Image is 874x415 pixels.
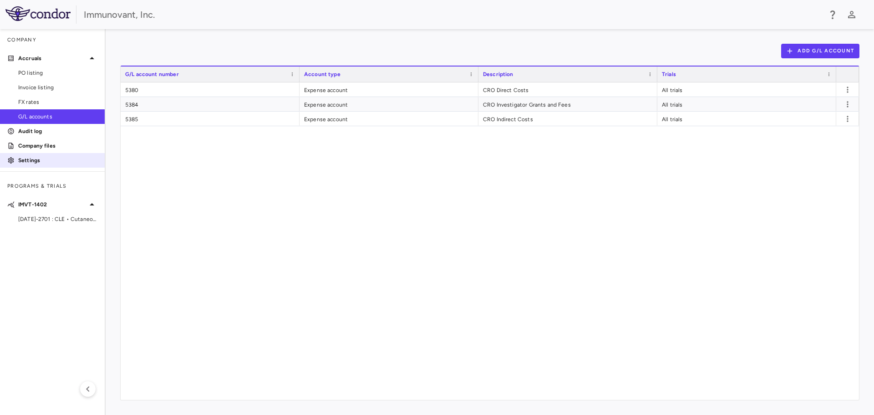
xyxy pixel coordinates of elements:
[478,97,657,111] div: CRO Investigator Grants and Fees
[18,83,97,92] span: Invoice listing
[18,98,97,106] span: FX rates
[84,8,821,21] div: Immunovant, Inc.
[478,112,657,126] div: CRO Indirect Costs
[18,127,97,135] p: Audit log
[300,82,478,97] div: Expense account
[478,82,657,97] div: CRO Direct Costs
[304,71,340,77] span: Account type
[657,112,836,126] div: All trials
[781,44,859,58] button: Add G/L Account
[18,142,97,150] p: Company files
[121,82,300,97] div: 5380
[483,71,513,77] span: Description
[18,156,97,164] p: Settings
[300,112,478,126] div: Expense account
[18,54,86,62] p: Accruals
[121,97,300,111] div: 5384
[662,71,676,77] span: Trials
[300,97,478,111] div: Expense account
[5,6,71,21] img: logo-full-SnFGN8VE.png
[18,113,97,121] span: G/L accounts
[121,112,300,126] div: 5385
[657,82,836,97] div: All trials
[125,71,179,77] span: G/L account number
[18,69,97,77] span: PO listing
[18,200,86,209] p: IMVT-1402
[657,97,836,111] div: All trials
[18,215,97,223] span: [DATE]-2701 : CLE • Cutaneous [MEDICAL_DATA]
